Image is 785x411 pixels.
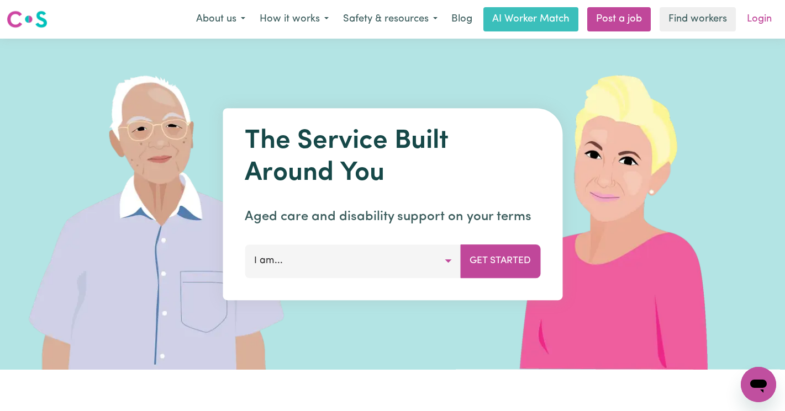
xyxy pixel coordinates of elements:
[245,126,540,189] h1: The Service Built Around You
[7,7,48,32] a: Careseekers logo
[336,8,445,31] button: Safety & resources
[660,7,736,31] a: Find workers
[483,7,578,31] a: AI Worker Match
[7,9,48,29] img: Careseekers logo
[245,244,461,277] button: I am...
[460,244,540,277] button: Get Started
[245,207,540,227] p: Aged care and disability support on your terms
[740,7,778,31] a: Login
[189,8,252,31] button: About us
[445,7,479,31] a: Blog
[252,8,336,31] button: How it works
[741,367,776,402] iframe: Button to launch messaging window
[587,7,651,31] a: Post a job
